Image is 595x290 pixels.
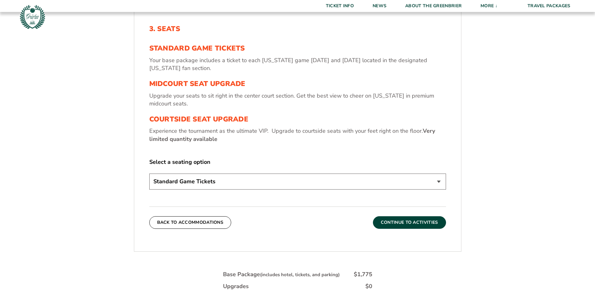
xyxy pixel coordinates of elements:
[260,271,340,278] small: (includes hotel, tickets, and parking)
[354,271,372,278] div: $1,775
[149,127,435,142] strong: Very limited quantity available
[19,3,46,30] img: Greenbrier Tip-Off
[149,216,231,229] button: Back To Accommodations
[149,25,446,33] h2: 3. Seats
[149,92,446,108] p: Upgrade your seats to sit right in the center court section. Get the best view to cheer on [US_ST...
[149,56,446,72] p: Your base package includes a ticket to each [US_STATE] game [DATE] and [DATE] located in the desi...
[373,216,446,229] button: Continue To Activities
[223,271,340,278] div: Base Package
[149,115,446,123] h3: Courtside Seat Upgrade
[149,127,446,143] p: Experience the tournament as the ultimate VIP. Upgrade to courtside seats with your feet right on...
[149,44,446,52] h3: Standard Game Tickets
[149,80,446,88] h3: Midcourt Seat Upgrade
[149,158,446,166] label: Select a seating option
